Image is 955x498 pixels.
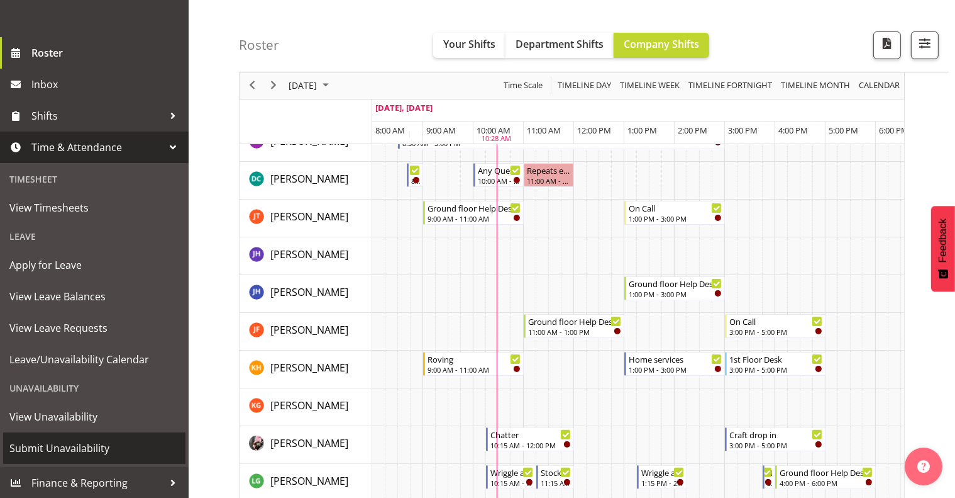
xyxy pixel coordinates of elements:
[3,433,185,464] a: Submit Unavailability
[767,478,772,488] div: 3:45 PM - 4:00 PM
[411,176,421,186] div: 8:40 AM - 9:00 AM
[763,465,775,489] div: Lisa Griffiths"s event - New book tagging Begin From Monday, October 6, 2025 at 3:45:00 PM GMT+13...
[528,327,621,337] div: 11:00 AM - 1:00 PM
[725,352,825,376] div: Kaela Harley"s event - 1st Floor Desk Begin From Monday, October 6, 2025 at 3:00:00 PM GMT+13:00 ...
[725,314,825,338] div: Joanne Forbes"s event - On Call Begin From Monday, October 6, 2025 at 3:00:00 PM GMT+13:00 Ends A...
[240,275,372,313] td: Jillian Hunter resource
[270,436,348,451] a: [PERSON_NAME]
[3,224,185,249] div: Leave
[527,176,571,186] div: 11:00 AM - 12:00 PM
[728,125,758,136] span: 3:00 PM
[270,436,348,450] span: [PERSON_NAME]
[729,440,822,450] div: 3:00 PM - 5:00 PM
[527,125,561,136] span: 11:00 AM
[428,365,521,375] div: 9:00 AM - 11:00 AM
[486,465,536,489] div: Lisa Griffiths"s event - Wriggle and Rhyme Begin From Monday, October 6, 2025 at 10:15:00 AM GMT+...
[524,163,574,187] div: Donald Cunningham"s event - Repeats every monday - Donald Cunningham Begin From Monday, October 6...
[536,465,574,489] div: Lisa Griffiths"s event - Stock taking Begin From Monday, October 6, 2025 at 11:15:00 AM GMT+13:00...
[729,365,822,375] div: 3:00 PM - 5:00 PM
[729,353,822,365] div: 1st Floor Desk
[541,478,571,488] div: 11:15 AM - 12:00 PM
[629,365,722,375] div: 1:00 PM - 3:00 PM
[9,198,179,217] span: View Timesheets
[428,201,521,214] div: Ground floor Help Desk
[31,138,163,157] span: Time & Attendance
[618,78,682,94] button: Timeline Week
[9,287,179,306] span: View Leave Balances
[31,106,163,125] span: Shifts
[443,37,495,51] span: Your Shifts
[490,466,533,478] div: Wriggle and Rhyme
[9,256,179,274] span: Apply for Leave
[240,162,372,200] td: Donald Cunningham resource
[879,125,908,136] span: 6:00 PM
[428,353,521,365] div: Roving
[240,200,372,237] td: Glen Tomlinson resource
[263,72,284,99] div: next period
[490,478,533,488] div: 10:15 AM - 11:15 AM
[858,78,901,94] span: calendar
[729,428,822,441] div: Craft drop in
[780,78,851,94] span: Timeline Month
[629,289,722,299] div: 1:00 PM - 3:00 PM
[687,78,775,94] button: Fortnight
[426,125,456,136] span: 9:00 AM
[917,460,930,473] img: help-xxl-2.png
[240,426,372,464] td: Keyu Chen resource
[270,398,348,413] a: [PERSON_NAME]
[270,247,348,262] a: [PERSON_NAME]
[516,37,604,51] span: Department Shifts
[873,31,901,59] button: Download a PDF of the roster for the current day
[641,466,684,478] div: Wriggle and Rhyme
[629,201,722,214] div: On Call
[3,375,185,401] div: Unavailability
[31,43,182,62] span: Roster
[829,125,858,136] span: 5:00 PM
[528,315,621,327] div: Ground floor Help Desk
[9,350,179,369] span: Leave/Unavailability Calendar
[482,134,511,145] div: 10:28 AM
[629,213,722,224] div: 1:00 PM - 3:00 PM
[423,352,524,376] div: Kaela Harley"s event - Roving Begin From Monday, October 6, 2025 at 9:00:00 AM GMT+13:00 Ends At ...
[478,164,521,176] div: Any Questions
[3,249,185,281] a: Apply for Leave
[725,427,825,451] div: Keyu Chen"s event - Craft drop in Begin From Monday, October 6, 2025 at 3:00:00 PM GMT+13:00 Ends...
[624,201,725,225] div: Glen Tomlinson"s event - On Call Begin From Monday, October 6, 2025 at 1:00:00 PM GMT+13:00 Ends ...
[3,192,185,224] a: View Timesheets
[270,473,348,489] a: [PERSON_NAME]
[505,33,614,58] button: Department Shifts
[911,31,939,59] button: Filter Shifts
[627,125,657,136] span: 1:00 PM
[629,353,722,365] div: Home services
[478,176,521,186] div: 10:00 AM - 11:00 AM
[270,474,348,488] span: [PERSON_NAME]
[614,33,709,58] button: Company Shifts
[527,164,571,176] div: Repeats every [DATE] - [PERSON_NAME]
[779,78,853,94] button: Timeline Month
[729,327,822,337] div: 3:00 PM - 5:00 PM
[270,361,348,375] span: [PERSON_NAME]
[9,319,179,337] span: View Leave Requests
[577,125,611,136] span: 12:00 PM
[240,313,372,351] td: Joanne Forbes resource
[477,125,511,136] span: 10:00 AM
[619,78,681,94] span: Timeline Week
[270,172,348,186] span: [PERSON_NAME]
[678,125,707,136] span: 2:00 PM
[244,78,261,94] button: Previous
[433,33,505,58] button: Your Shifts
[3,312,185,344] a: View Leave Requests
[624,37,699,51] span: Company Shifts
[556,78,614,94] button: Timeline Day
[3,344,185,375] a: Leave/Unavailability Calendar
[502,78,544,94] span: Time Scale
[31,75,182,94] span: Inbox
[931,206,955,291] button: Feedback - Show survey
[857,78,902,94] button: Month
[241,72,263,99] div: previous period
[490,428,571,441] div: Chatter
[629,277,722,290] div: Ground floor Help Desk
[407,163,424,187] div: Donald Cunningham"s event - Newspapers Begin From Monday, October 6, 2025 at 8:40:00 AM GMT+13:00...
[486,427,574,451] div: Keyu Chen"s event - Chatter Begin From Monday, October 6, 2025 at 10:15:00 AM GMT+13:00 Ends At M...
[729,315,822,327] div: On Call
